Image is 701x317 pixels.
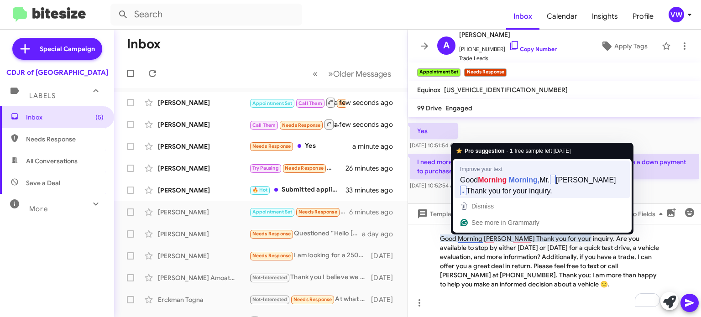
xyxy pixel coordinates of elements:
span: [PHONE_NUMBER] [459,40,557,54]
div: [PERSON_NAME] [158,229,249,239]
span: Auto Fields [623,206,666,222]
div: 26 minutes ago [345,164,400,173]
span: Labels [29,92,56,100]
div: [PERSON_NAME] [158,208,249,217]
div: CDJR of [GEOGRAPHIC_DATA] [6,68,108,77]
span: Appointment Set [252,209,293,215]
div: [PERSON_NAME] Amoatey [158,273,249,282]
span: More [29,205,48,213]
span: Not-Interested [252,275,288,281]
div: Give me a call [249,97,345,108]
div: Thank you I believe we talked [249,272,371,283]
div: Erckman Togna [158,295,249,304]
span: « [313,68,318,79]
span: » [328,68,333,79]
div: [DATE] [371,273,400,282]
a: Calendar [539,3,585,30]
div: [PERSON_NAME] [158,251,249,260]
span: 99 Drive [417,104,442,112]
span: Needs Response [252,231,291,237]
div: Questioned “Hello [PERSON_NAME], Thank you for your inquiry. Are you available to stop by either ... [249,229,362,239]
span: Needs Response [282,122,321,128]
div: [PERSON_NAME] [158,120,249,129]
div: [PERSON_NAME] [158,142,249,151]
div: I need more time as I will need to replace my vehicle. I currently don't have a down payment to p... [249,207,349,217]
span: Not-Interested [252,296,288,302]
a: Insights [585,3,625,30]
span: Call Them [252,122,276,128]
div: Yes [249,141,352,151]
div: Submitted application [249,185,345,195]
span: Templates [415,206,460,222]
button: Auto Fields [615,206,674,222]
span: Trade Leads [459,54,557,63]
span: Engaged [445,104,472,112]
p: I need more time as I will need to replace my vehicle. I currently don't have a down payment to p... [410,154,699,179]
input: Search [110,4,302,26]
span: Older Messages [333,69,391,79]
span: Appointment Set [252,100,293,106]
small: Needs Response [464,68,506,77]
button: vw [661,7,691,22]
span: Needs Response [293,296,332,302]
span: [DATE] 10:51:54 AM [410,142,458,149]
span: Needs Response [252,143,291,149]
span: [PERSON_NAME] [459,29,557,40]
span: 🔥 Hot [252,187,268,193]
span: Equinox [417,86,440,94]
div: [PERSON_NAME] [158,98,249,107]
span: Needs Response [285,165,324,171]
a: Special Campaign [12,38,102,60]
h1: Inbox [127,37,161,52]
div: a day ago [362,229,400,239]
div: 33 minutes ago [345,186,400,195]
span: All Conversations [26,156,78,166]
span: Special Campaign [40,44,95,53]
div: To enrich screen reader interactions, please activate Accessibility in Grammarly extension settings [408,224,701,317]
span: [DATE] 10:52:54 AM [410,182,458,189]
span: A [443,38,450,53]
div: I am looking for a 2500 ram Laramie or equivalent [249,250,371,261]
div: [PERSON_NAME] [158,186,249,195]
span: Try Pausing [252,165,279,171]
button: Templates [408,206,468,222]
div: Inbound Call [249,119,345,130]
span: Needs Response [252,253,291,259]
span: Needs Response [298,209,337,215]
a: Profile [625,3,661,30]
button: Previous [307,64,323,83]
a: Inbox [506,3,539,30]
div: 6 minutes ago [349,208,400,217]
p: Yes [410,123,458,139]
div: a few seconds ago [345,120,400,129]
small: Appointment Set [417,68,460,77]
div: vw [669,7,684,22]
span: Apply Tags [614,38,648,54]
div: [DATE] [371,251,400,260]
nav: Page navigation example [308,64,397,83]
span: Save a Deal [26,178,60,187]
button: Apply Tags [590,38,657,54]
div: a minute ago [352,142,400,151]
a: Copy Number [509,46,557,52]
div: I'll let you know [249,163,345,173]
span: [US_VEHICLE_IDENTIFICATION_NUMBER] [444,86,568,94]
div: [PERSON_NAME] [158,164,249,173]
span: Needs Response [26,135,104,144]
span: Call Them [298,100,322,106]
button: Next [323,64,397,83]
div: a few seconds ago [345,98,400,107]
div: At what time do you close [DATE]? [249,294,371,305]
span: (5) [95,113,104,122]
div: [DATE] [371,295,400,304]
span: Inbox [26,113,104,122]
